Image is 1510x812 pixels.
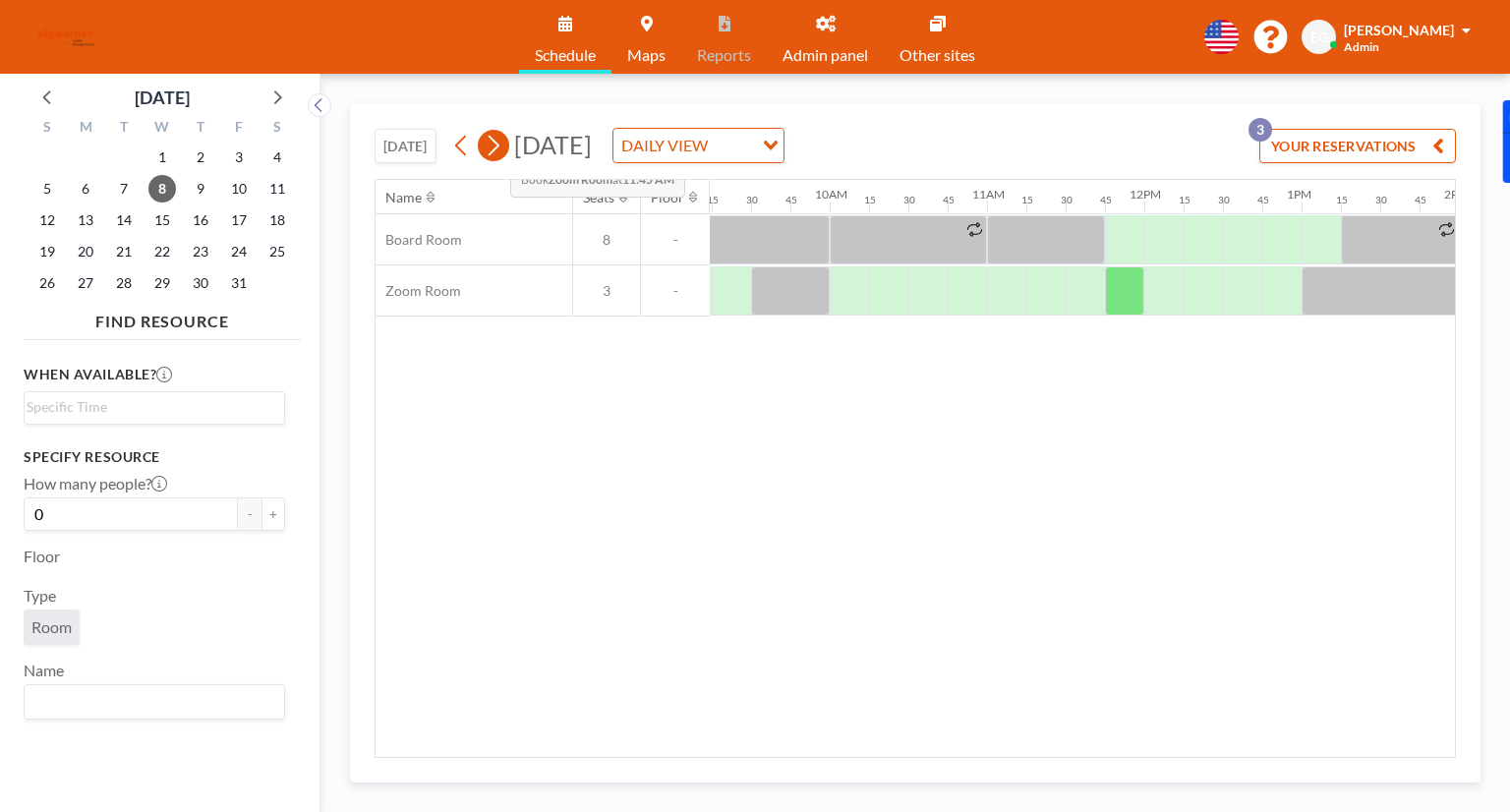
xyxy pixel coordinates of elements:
[1179,194,1191,206] div: 15
[148,206,176,234] span: Wednesday, October 15, 2025
[24,448,285,466] h3: Specify resource
[783,47,868,63] span: Admin panel
[263,206,291,234] span: Saturday, October 18, 2025
[33,175,61,203] span: Sunday, October 5, 2025
[261,497,285,531] button: +
[187,144,214,171] span: Thursday, October 2, 2025
[376,231,462,249] span: Board Room
[746,194,758,206] div: 30
[641,231,710,249] span: -
[27,396,273,418] input: Search for option
[376,282,461,300] span: Zoom Room
[1061,194,1073,206] div: 30
[641,282,710,300] span: -
[258,116,296,142] div: S
[864,194,876,206] div: 15
[622,172,674,187] b: 11:45 AM
[549,172,612,187] b: Zoom Room
[1100,194,1112,206] div: 45
[785,194,797,206] div: 45
[110,206,138,234] span: Tuesday, October 14, 2025
[33,269,61,297] span: Sunday, October 26, 2025
[1249,118,1272,142] p: 3
[573,282,640,300] span: 3
[110,238,138,265] span: Tuesday, October 21, 2025
[187,206,214,234] span: Thursday, October 16, 2025
[225,238,253,265] span: Friday, October 24, 2025
[385,189,422,206] div: Name
[148,269,176,297] span: Wednesday, October 29, 2025
[375,129,436,163] button: [DATE]
[187,238,214,265] span: Thursday, October 23, 2025
[25,392,284,422] div: Search for option
[1021,194,1033,206] div: 15
[24,547,60,566] label: Floor
[535,47,596,63] span: Schedule
[263,175,291,203] span: Saturday, October 11, 2025
[33,206,61,234] span: Sunday, October 12, 2025
[148,175,176,203] span: Wednesday, October 8, 2025
[25,685,284,719] div: Search for option
[72,269,99,297] span: Monday, October 27, 2025
[31,18,101,57] img: organization-logo
[181,116,219,142] div: T
[24,304,301,331] h4: FIND RESOURCE
[903,194,915,206] div: 30
[24,586,56,606] label: Type
[1259,129,1456,163] button: YOUR RESERVATIONS3
[27,689,273,715] input: Search for option
[613,129,784,162] div: Search for option
[1287,187,1311,202] div: 1PM
[225,175,253,203] span: Friday, October 10, 2025
[514,130,592,159] span: [DATE]
[225,206,253,234] span: Friday, October 17, 2025
[263,144,291,171] span: Saturday, October 4, 2025
[697,47,751,63] span: Reports
[900,47,975,63] span: Other sites
[1336,194,1348,206] div: 15
[627,47,666,63] span: Maps
[1375,194,1387,206] div: 30
[714,133,751,158] input: Search for option
[135,84,190,111] div: [DATE]
[1257,194,1269,206] div: 45
[29,116,67,142] div: S
[1130,187,1161,202] div: 12PM
[31,617,72,637] span: Room
[24,474,167,493] label: How many people?
[225,269,253,297] span: Friday, October 31, 2025
[110,175,138,203] span: Tuesday, October 7, 2025
[1218,194,1230,206] div: 30
[617,133,712,158] span: DAILY VIEW
[1415,194,1426,206] div: 45
[972,187,1005,202] div: 11AM
[144,116,182,142] div: W
[238,497,261,531] button: -
[1310,29,1328,46] span: EG
[148,238,176,265] span: Wednesday, October 22, 2025
[187,175,214,203] span: Thursday, October 9, 2025
[707,194,719,206] div: 15
[943,194,955,206] div: 45
[72,206,99,234] span: Monday, October 13, 2025
[110,269,138,297] span: Tuesday, October 28, 2025
[105,116,144,142] div: T
[1344,39,1379,54] span: Admin
[148,144,176,171] span: Wednesday, October 1, 2025
[1344,22,1454,38] span: [PERSON_NAME]
[263,238,291,265] span: Saturday, October 25, 2025
[1444,187,1469,202] div: 2PM
[225,144,253,171] span: Friday, October 3, 2025
[72,175,99,203] span: Monday, October 6, 2025
[72,238,99,265] span: Monday, October 20, 2025
[815,187,847,202] div: 10AM
[33,238,61,265] span: Sunday, October 19, 2025
[219,116,258,142] div: F
[24,661,64,680] label: Name
[573,231,640,249] span: 8
[67,116,105,142] div: M
[187,269,214,297] span: Thursday, October 30, 2025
